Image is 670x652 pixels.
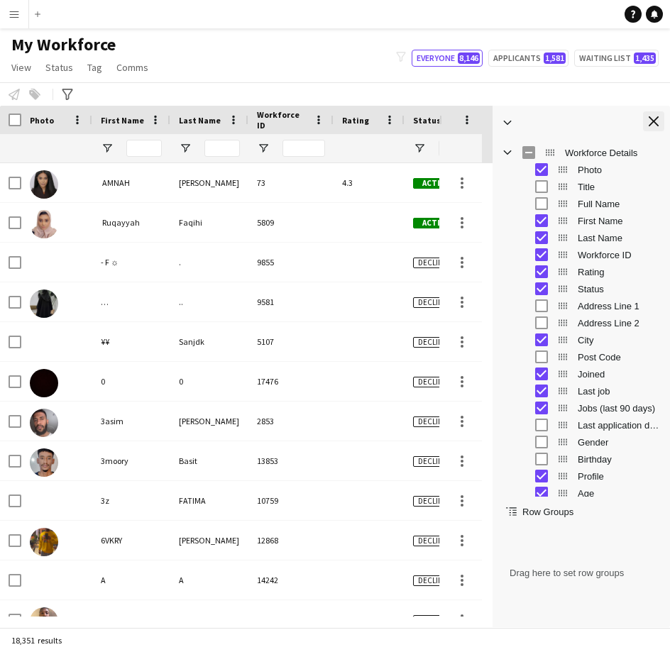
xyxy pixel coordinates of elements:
[248,282,334,321] div: 9581
[413,575,457,586] span: Declined
[248,362,334,401] div: 17476
[578,216,661,226] span: First Name
[578,301,661,311] span: Address Line 1
[30,369,58,397] img: 0 0
[413,258,457,268] span: Declined
[59,86,76,103] app-action-btn: Advanced filters
[413,456,457,467] span: Declined
[578,369,661,380] span: Joined
[248,560,334,599] div: 14242
[170,521,248,560] div: [PERSON_NAME]
[30,607,58,636] img: A7naf77@gmail.com ahnaf
[92,521,170,560] div: 6VKRY
[493,518,670,627] div: Row Groups
[578,250,661,260] span: Workforce ID
[179,142,192,155] button: Open Filter Menu
[578,454,661,465] span: Birthday
[413,337,457,348] span: Declined
[413,416,457,427] span: Declined
[574,50,659,67] button: Waiting list1,435
[493,416,670,433] div: Last application date Column
[544,53,566,64] span: 1,581
[170,203,248,242] div: Faqihi
[30,289,58,318] img: … ..
[493,314,670,331] div: Address Line 2 Column
[413,297,457,308] span: Declined
[92,163,170,202] div: ‏ AMNAH
[493,468,670,485] div: Profile Column
[170,600,248,639] div: ahnaf
[170,282,248,321] div: ..
[578,335,661,346] span: City
[92,282,170,321] div: …
[170,402,248,441] div: [PERSON_NAME]
[493,144,670,161] div: Workforce Details Column Group
[493,399,670,416] div: Jobs (last 90 days) Column
[413,115,441,126] span: Status
[87,61,102,74] span: Tag
[493,280,670,297] div: Status Column
[11,61,31,74] span: View
[92,481,170,520] div: 3z
[493,348,670,365] div: Post Code Column
[578,267,661,277] span: Rating
[92,322,170,361] div: ¥¥
[92,203,170,242] div: ‏ Ruqayyah
[92,600,170,639] div: [EMAIL_ADDRESS][DOMAIN_NAME]
[501,526,661,619] span: Drag here to set row groups
[578,403,661,414] span: Jobs (last 90 days)
[578,233,661,243] span: Last Name
[493,382,670,399] div: Last job Column
[342,115,369,126] span: Rating
[45,61,73,74] span: Status
[578,471,661,482] span: Profile
[578,182,661,192] span: Title
[634,53,656,64] span: 1,435
[126,140,162,157] input: First Name Filter Input
[92,441,170,480] div: 3moory
[493,161,670,178] div: Photo Column
[578,199,661,209] span: Full Name
[248,203,334,242] div: 5809
[493,365,670,382] div: Joined Column
[170,441,248,480] div: Basit
[92,362,170,401] div: 0
[578,386,661,397] span: Last job
[578,165,661,175] span: Photo
[116,61,148,74] span: Comms
[248,402,334,441] div: 2853
[82,58,108,77] a: Tag
[92,560,170,599] div: A
[578,284,661,294] span: Status
[522,507,573,517] span: Row Groups
[170,243,248,282] div: .
[6,58,37,77] a: View
[493,212,670,229] div: First Name Column
[30,409,58,437] img: 3asim Hassen
[11,34,116,55] span: My Workforce
[248,163,334,202] div: 73
[170,560,248,599] div: A
[493,263,670,280] div: Rating Column
[413,496,457,507] span: Declined
[101,142,114,155] button: Open Filter Menu
[248,243,334,282] div: 9855
[30,448,58,477] img: 3moory Basit
[248,521,334,560] div: 12868
[493,297,670,314] div: Address Line 1 Column
[493,331,670,348] div: City Column
[413,218,457,228] span: Active
[30,170,58,199] img: ‏ AMNAH IDRIS
[578,437,661,448] span: Gender
[488,50,569,67] button: Applicants1,581
[170,322,248,361] div: Sanjdk
[101,115,144,126] span: First Name
[578,318,661,328] span: Address Line 2
[458,53,480,64] span: 8,146
[282,140,325,157] input: Workforce ID Filter Input
[578,488,661,499] span: Age
[170,163,248,202] div: [PERSON_NAME]
[40,58,79,77] a: Status
[412,50,483,67] button: Everyone8,146
[413,178,457,189] span: Active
